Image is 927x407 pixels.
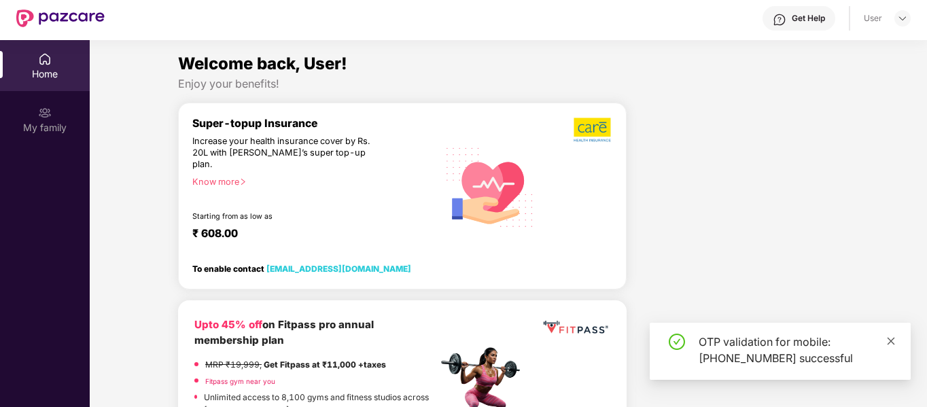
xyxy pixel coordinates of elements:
[864,13,882,24] div: User
[192,212,380,222] div: Starting from as low as
[574,117,612,143] img: b5dec4f62d2307b9de63beb79f102df3.png
[205,359,262,370] del: MRP ₹19,999,
[38,106,52,120] img: svg+xml;base64,PHN2ZyB3aWR0aD0iMjAiIGhlaWdodD0iMjAiIHZpZXdCb3g9IjAgMCAyMCAyMCIgZmlsbD0ibm9uZSIgeG...
[16,10,105,27] img: New Pazcare Logo
[194,318,374,347] b: on Fitpass pro annual membership plan
[192,227,424,243] div: ₹ 608.00
[266,264,411,274] a: [EMAIL_ADDRESS][DOMAIN_NAME]
[541,317,610,338] img: fppp.png
[192,117,438,130] div: Super-topup Insurance
[897,13,908,24] img: svg+xml;base64,PHN2ZyBpZD0iRHJvcGRvd24tMzJ4MzIiIHhtbG5zPSJodHRwOi8vd3d3LnczLm9yZy8yMDAwL3N2ZyIgd2...
[38,52,52,66] img: svg+xml;base64,PHN2ZyBpZD0iSG9tZSIgeG1sbnM9Imh0dHA6Ly93d3cudzMub3JnLzIwMDAvc3ZnIiB3aWR0aD0iMjAiIG...
[205,377,275,385] a: Fitpass gym near you
[773,13,786,26] img: svg+xml;base64,PHN2ZyBpZD0iSGVscC0zMngzMiIgeG1sbnM9Imh0dHA6Ly93d3cudzMub3JnLzIwMDAvc3ZnIiB3aWR0aD...
[438,133,543,240] img: svg+xml;base64,PHN2ZyB4bWxucz0iaHR0cDovL3d3dy53My5vcmcvMjAwMC9zdmciIHhtbG5zOnhsaW5rPSJodHRwOi8vd3...
[192,264,411,273] div: To enable contact
[178,77,839,91] div: Enjoy your benefits!
[669,334,685,350] span: check-circle
[239,178,247,185] span: right
[194,318,262,331] b: Upto 45% off
[886,336,896,346] span: close
[792,13,825,24] div: Get Help
[264,359,386,370] strong: Get Fitpass at ₹11,000 +taxes
[192,136,379,171] div: Increase your health insurance cover by Rs. 20L with [PERSON_NAME]’s super top-up plan.
[192,177,430,186] div: Know more
[699,334,894,366] div: OTP validation for mobile: [PHONE_NUMBER] successful
[178,54,347,73] span: Welcome back, User!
